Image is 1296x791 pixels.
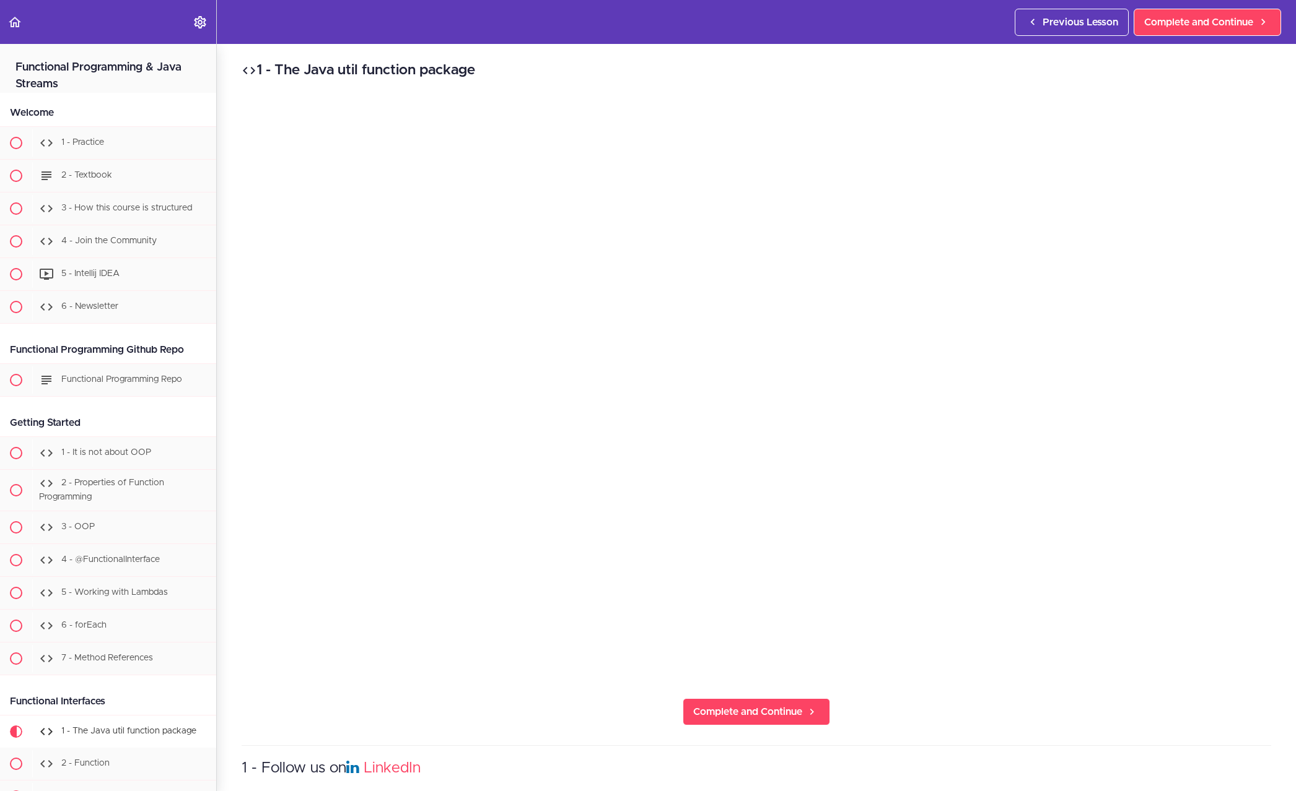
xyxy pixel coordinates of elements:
[683,698,830,725] a: Complete and Continue
[61,588,168,597] span: 5 - Working with Lambdas
[242,60,1271,81] h2: 1 - The Java util function package
[1043,15,1118,30] span: Previous Lesson
[61,236,157,245] span: 4 - Join the Community
[39,478,164,501] span: 2 - Properties of Function Programming
[61,448,151,457] span: 1 - It is not about OOP
[61,269,120,278] span: 5 - Intellij IDEA
[7,15,22,30] svg: Back to course curriculum
[1015,9,1129,36] a: Previous Lesson
[61,204,192,212] span: 3 - How this course is structured
[61,375,182,384] span: Functional Programming Repo
[61,171,112,179] span: 2 - Textbook
[242,758,1271,779] h3: 1 - Follow us on
[1144,15,1253,30] span: Complete and Continue
[1134,9,1281,36] a: Complete and Continue
[193,15,208,30] svg: Settings Menu
[693,704,802,719] span: Complete and Continue
[61,727,196,735] span: 1 - The Java util function package
[61,555,160,564] span: 4 - @FunctionalInterface
[61,302,118,311] span: 6 - Newsletter
[61,522,95,531] span: 3 - OOP
[61,138,104,147] span: 1 - Practice
[61,654,153,662] span: 7 - Method References
[61,759,110,767] span: 2 - Function
[364,761,421,776] a: LinkedIn
[61,621,107,629] span: 6 - forEach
